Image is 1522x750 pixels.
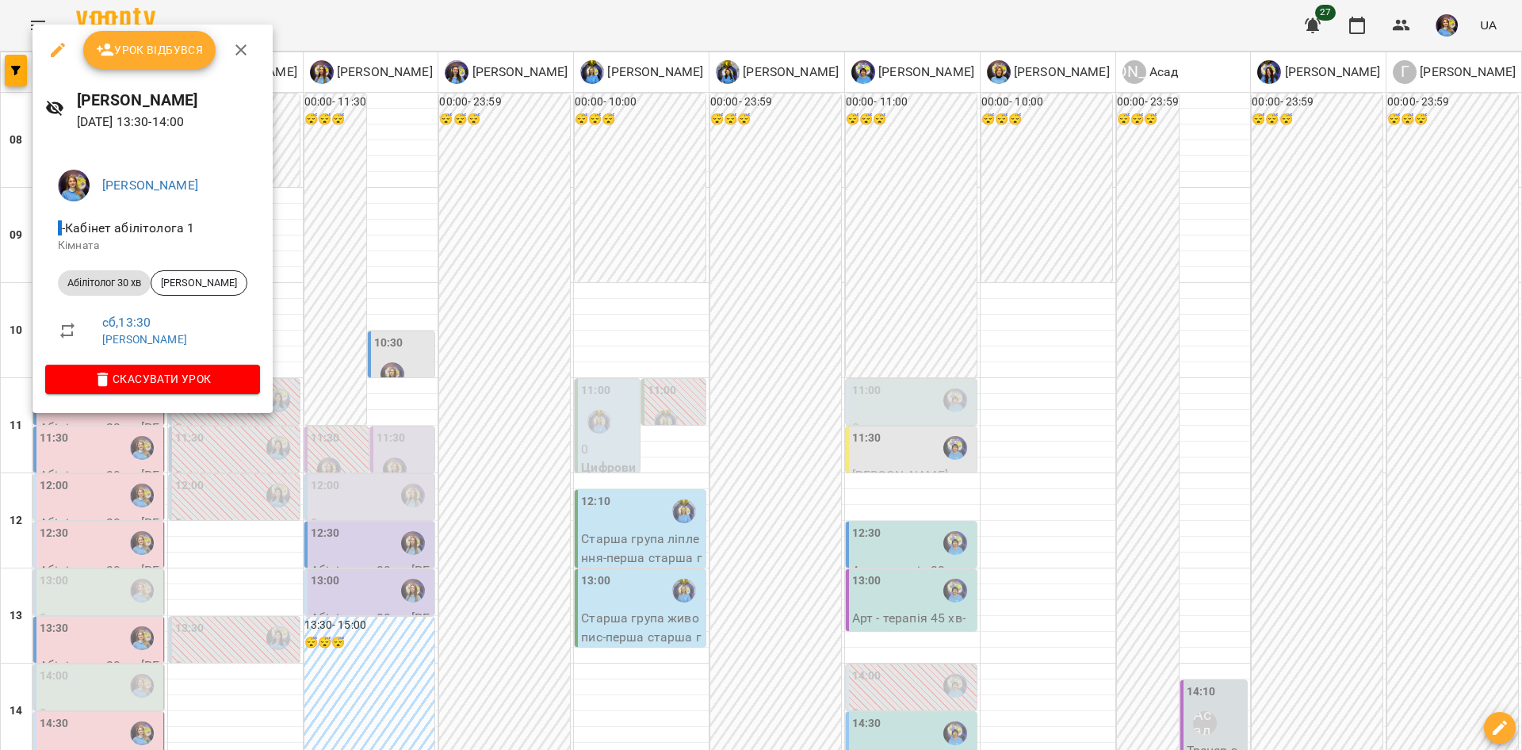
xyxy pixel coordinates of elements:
[58,170,90,201] img: 6b085e1eb0905a9723a04dd44c3bb19c.jpg
[102,315,151,330] a: сб , 13:30
[58,220,197,235] span: - Кабінет абілітолога 1
[58,369,247,388] span: Скасувати Урок
[96,40,204,59] span: Урок відбувся
[151,270,247,296] div: [PERSON_NAME]
[45,365,260,393] button: Скасувати Урок
[83,31,216,69] button: Урок відбувся
[77,113,260,132] p: [DATE] 13:30 - 14:00
[58,276,151,290] span: Абілітолог 30 хв
[151,276,247,290] span: [PERSON_NAME]
[58,238,247,254] p: Кімната
[102,333,187,346] a: [PERSON_NAME]
[102,178,198,193] a: [PERSON_NAME]
[77,88,260,113] h6: [PERSON_NAME]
